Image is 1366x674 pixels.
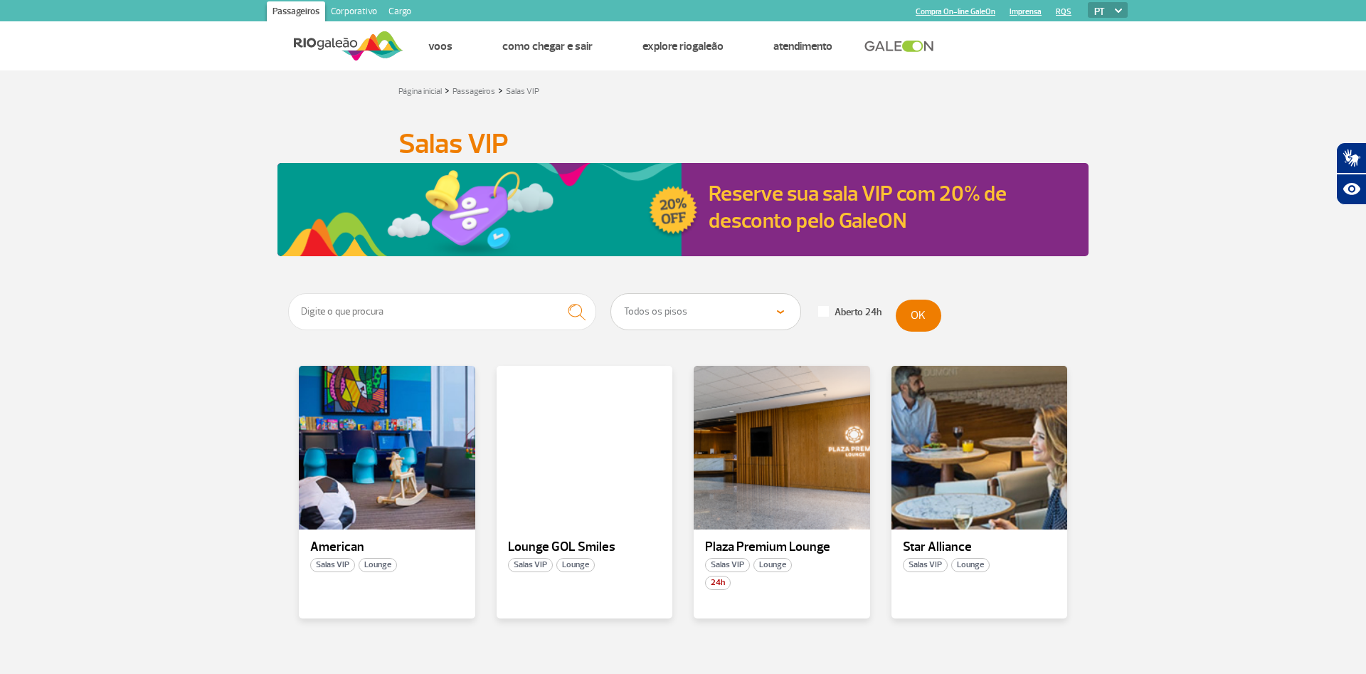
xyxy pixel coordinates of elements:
span: Salas VIP [508,558,553,572]
input: Digite o que procura [288,293,596,330]
a: Salas VIP [506,86,539,97]
p: American [310,540,464,554]
a: Passageiros [267,1,325,24]
a: Compra On-line GaleOn [916,7,995,16]
a: Corporativo [325,1,383,24]
a: RQS [1056,7,1071,16]
a: > [445,82,450,98]
button: OK [896,300,941,332]
a: Voos [428,39,452,53]
a: Passageiros [452,86,495,97]
p: Star Alliance [903,540,1057,554]
p: Plaza Premium Lounge [705,540,859,554]
a: > [498,82,503,98]
span: Salas VIP [903,558,948,572]
label: Aberto 24h [818,306,881,319]
button: Abrir recursos assistivos. [1336,174,1366,205]
span: 24h [705,576,731,590]
a: Como chegar e sair [502,39,593,53]
span: Lounge [753,558,792,572]
div: Plugin de acessibilidade da Hand Talk. [1336,142,1366,205]
a: Cargo [383,1,417,24]
img: Reserve sua sala VIP com 20% de desconto pelo GaleON [277,163,699,256]
span: Lounge [951,558,990,572]
button: Abrir tradutor de língua de sinais. [1336,142,1366,174]
a: Reserve sua sala VIP com 20% de desconto pelo GaleON [709,180,1007,234]
p: Lounge GOL Smiles [508,540,662,554]
span: Lounge [556,558,595,572]
h1: Salas VIP [398,132,968,156]
span: Salas VIP [705,558,750,572]
a: Explore RIOgaleão [642,39,724,53]
a: Atendimento [773,39,832,53]
span: Lounge [359,558,397,572]
span: Salas VIP [310,558,355,572]
a: Imprensa [1010,7,1042,16]
a: Página inicial [398,86,442,97]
